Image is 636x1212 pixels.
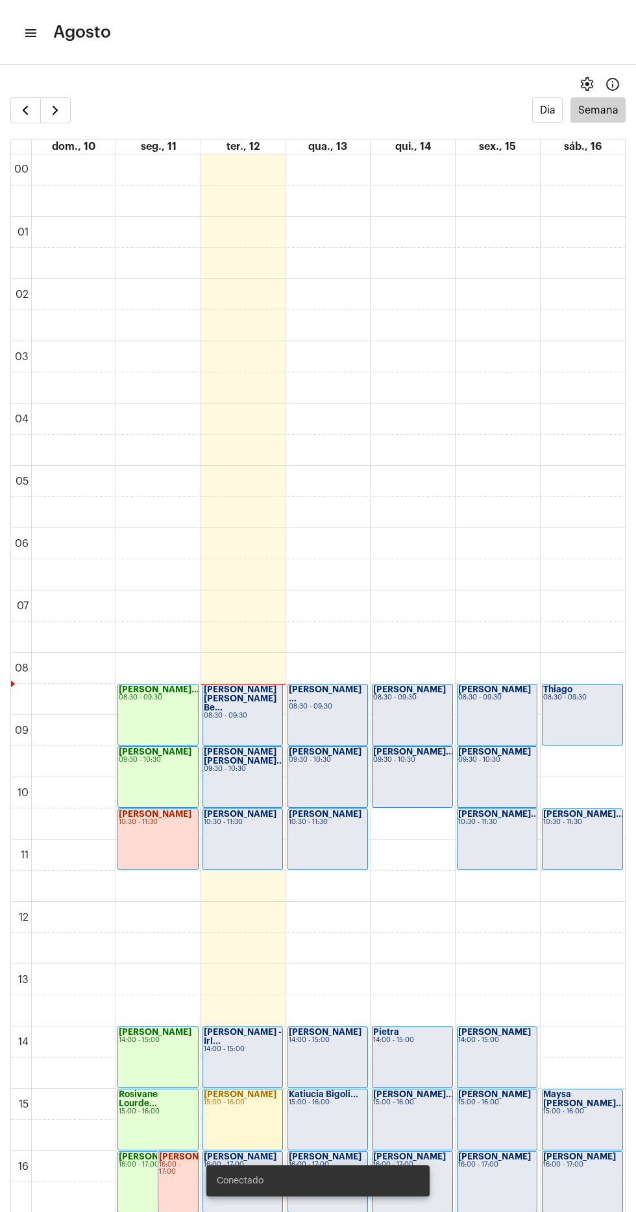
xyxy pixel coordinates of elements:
div: 03 [12,351,31,363]
span: Agosto [53,22,111,43]
strong: [PERSON_NAME] [PERSON_NAME] Be... [204,685,276,712]
div: 00 [12,164,31,175]
a: 13 de agosto de 2025 [306,139,350,154]
strong: Thiago [543,685,572,694]
div: 14:00 - 15:00 [204,1046,282,1053]
button: Semana [570,97,626,123]
div: 10 [15,787,31,799]
strong: [PERSON_NAME]... [543,810,624,818]
strong: Rosivane Lourde... [119,1090,158,1108]
div: 16:00 - 17:00 [543,1161,622,1169]
div: 15:00 - 16:00 [458,1099,536,1106]
div: 14:00 - 15:00 [119,1037,197,1044]
strong: [PERSON_NAME] [119,1028,191,1036]
strong: [PERSON_NAME] [204,1090,276,1098]
div: 01 [15,226,31,238]
strong: Pietra [373,1028,399,1036]
div: 15:00 - 16:00 [119,1108,197,1115]
strong: [PERSON_NAME]... [458,810,539,818]
strong: Katiucia Bigoli... [289,1090,358,1098]
div: 09:30 - 10:30 [458,757,536,764]
div: 16:00 - 17:00 [159,1161,197,1176]
div: 10:30 - 11:30 [204,819,282,826]
div: 08:30 - 09:30 [204,712,282,720]
a: 11 de agosto de 2025 [138,139,179,154]
button: Info [600,71,626,97]
button: Dia [532,97,563,123]
button: Próximo Semana [40,97,71,123]
strong: [PERSON_NAME] [373,685,446,694]
div: 15:00 - 16:00 [373,1099,451,1106]
div: 10:30 - 11:30 [289,819,367,826]
strong: [PERSON_NAME] [458,1090,531,1098]
strong: [PERSON_NAME] [289,747,361,756]
strong: [PERSON_NAME] [119,1152,191,1161]
strong: [PERSON_NAME] [543,1152,616,1161]
div: 06 [12,538,31,550]
mat-icon: Info [605,77,620,92]
div: 14:00 - 15:00 [373,1037,451,1044]
strong: [PERSON_NAME]... [373,747,454,756]
div: 14:00 - 15:00 [289,1037,367,1044]
a: 12 de agosto de 2025 [224,139,262,154]
a: 14 de agosto de 2025 [393,139,434,154]
strong: Maysa [PERSON_NAME]... [543,1090,624,1108]
button: settings [574,71,600,97]
mat-icon: sidenav icon [23,25,36,41]
div: 09:30 - 10:30 [204,766,282,773]
div: 09:30 - 10:30 [289,757,367,764]
div: 12 [16,912,31,923]
strong: [PERSON_NAME] [458,1152,531,1161]
strong: [PERSON_NAME] [289,810,361,818]
strong: [PERSON_NAME] [458,747,531,756]
div: 15:00 - 16:00 [204,1099,282,1106]
strong: [PERSON_NAME] [PERSON_NAME]... [204,747,284,765]
div: 05 [13,476,31,487]
div: 09:30 - 10:30 [119,757,197,764]
div: 08:30 - 09:30 [289,703,367,710]
strong: [PERSON_NAME] [458,685,531,694]
span: Conectado [217,1174,263,1187]
strong: [PERSON_NAME] [119,810,191,818]
div: 15:00 - 16:00 [289,1099,367,1106]
div: 08:30 - 09:30 [543,694,622,701]
div: 08 [12,662,31,674]
div: 09:30 - 10:30 [373,757,451,764]
strong: [PERSON_NAME] [119,747,191,756]
div: 11 [18,849,31,861]
div: 10:30 - 11:30 [458,819,536,826]
a: 10 de agosto de 2025 [49,139,98,154]
span: settings [579,77,594,92]
div: 08:30 - 09:30 [119,694,197,701]
strong: [PERSON_NAME] [458,1028,531,1036]
strong: [PERSON_NAME] [204,810,276,818]
div: 15:00 - 16:00 [543,1108,622,1115]
strong: [PERSON_NAME] ... [289,685,361,703]
div: 13 [16,974,31,986]
div: 14 [16,1036,31,1048]
button: Semana Anterior [10,97,41,123]
strong: [PERSON_NAME] [289,1028,361,1036]
strong: [PERSON_NAME]... [159,1152,239,1161]
strong: [PERSON_NAME]... [373,1090,454,1098]
strong: [PERSON_NAME] - Irl... [204,1028,282,1045]
div: 14:00 - 15:00 [458,1037,536,1044]
div: 04 [12,413,31,425]
div: 08:30 - 09:30 [373,694,451,701]
div: 15 [16,1098,31,1110]
div: 08:30 - 09:30 [458,694,536,701]
div: 10:30 - 11:30 [543,819,622,826]
a: 16 de agosto de 2025 [561,139,604,154]
div: 16:00 - 17:00 [119,1161,197,1169]
strong: [PERSON_NAME]... [119,685,199,694]
div: 16 [16,1161,31,1172]
div: 09 [12,725,31,736]
div: 10:30 - 11:30 [119,819,197,826]
div: 02 [13,289,31,300]
div: 16:00 - 17:00 [458,1161,536,1169]
div: 07 [14,600,31,612]
a: 15 de agosto de 2025 [476,139,519,154]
